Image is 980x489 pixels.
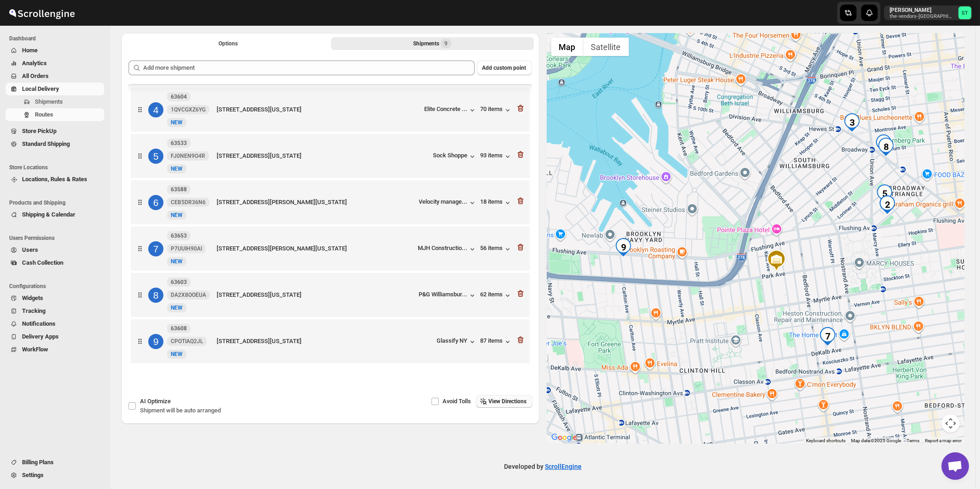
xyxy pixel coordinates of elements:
[6,330,104,343] button: Delivery Apps
[851,438,901,443] span: Map data ©2025 Google
[545,463,582,470] a: ScrollEngine
[481,337,512,346] div: 87 items
[171,258,183,265] span: NEW
[6,244,104,256] button: Users
[6,343,104,356] button: WorkFlow
[425,106,477,115] button: Elite Concrete ...
[425,106,468,112] div: Elite Concrete ...
[9,234,106,242] span: Users Permissions
[121,53,539,372] div: Selected Shipments
[171,140,187,146] b: 63533
[22,176,87,183] span: Locations, Rules & Rates
[481,198,512,207] button: 18 items
[217,198,415,207] div: [STREET_ADDRESS][PERSON_NAME][US_STATE]
[9,283,106,290] span: Configurations
[482,64,526,72] span: Add custom point
[131,134,530,178] div: 563533FJ0NEN9O4RNEW[STREET_ADDRESS][US_STATE]Sock Shoppe93 items
[22,333,59,340] span: Delivery Apps
[6,108,104,121] button: Routes
[217,244,414,253] div: [STREET_ADDRESS][PERSON_NAME][US_STATE]
[22,459,54,466] span: Billing Plans
[6,292,104,305] button: Widgets
[143,61,475,75] input: Add more shipment
[941,452,969,480] a: Open chat
[481,106,512,115] button: 70 items
[477,61,532,75] button: Add custom point
[148,288,163,303] div: 8
[549,432,579,444] a: Open this area in Google Maps (opens a new window)
[884,6,972,20] button: User menu
[140,398,171,405] span: AI Optimize
[877,138,895,156] div: 8
[22,307,45,314] span: Tracking
[22,85,59,92] span: Local Delivery
[171,152,205,160] span: FJ0NEN9O4R
[6,256,104,269] button: Cash Collection
[35,111,53,118] span: Routes
[171,119,183,126] span: NEW
[217,337,433,346] div: [STREET_ADDRESS][US_STATE]
[131,319,530,363] div: 963608CPOTIAQ2JLNEW[STREET_ADDRESS][US_STATE]Glassify NY87 items
[481,152,512,161] div: 93 items
[6,173,104,186] button: Locations, Rules & Rates
[22,259,63,266] span: Cash Collection
[6,57,104,70] button: Analytics
[171,305,183,311] span: NEW
[217,105,421,114] div: [STREET_ADDRESS][US_STATE]
[22,246,38,253] span: Users
[171,351,183,357] span: NEW
[217,151,430,161] div: [STREET_ADDRESS][US_STATE]
[890,6,955,14] p: [PERSON_NAME]
[171,186,187,193] b: 63588
[481,244,512,254] button: 56 items
[504,462,582,471] p: Developed by
[6,305,104,317] button: Tracking
[843,113,861,132] div: 3
[6,208,104,221] button: Shipping & Calendar
[22,60,47,67] span: Analytics
[614,238,633,256] div: 9
[549,432,579,444] img: Google
[35,98,63,105] span: Shipments
[418,244,477,254] button: MJH Constructio...
[6,95,104,108] button: Shipments
[481,291,512,300] button: 62 items
[171,338,203,345] span: CPOTIAQ2JL
[22,346,48,353] span: WorkFlow
[148,195,163,210] div: 6
[443,398,471,405] span: Avoid Tolls
[22,211,75,218] span: Shipping & Calendar
[148,241,163,256] div: 7
[171,233,187,239] b: 63653
[131,180,530,224] div: 663588CEB5DR36N6NEW[STREET_ADDRESS][PERSON_NAME][US_STATE]Velocity manage...18 items
[171,291,206,299] span: DA2X8OOEUA
[171,212,183,218] span: NEW
[22,472,44,478] span: Settings
[941,414,960,433] button: Map camera controls
[444,40,448,47] span: 9
[22,320,56,327] span: Notifications
[22,72,49,79] span: All Orders
[874,134,893,153] div: 4
[171,245,202,252] span: P7UUIH90AI
[9,164,106,171] span: Store Locations
[140,407,221,414] span: Shipment will be auto arranged
[217,290,415,300] div: [STREET_ADDRESS][US_STATE]
[131,88,530,132] div: 4636041QVCGXZ6YGNEW[STREET_ADDRESS][US_STATE]Elite Concrete ...70 items
[806,438,846,444] button: Keyboard shortcuts
[433,152,477,161] button: Sock Shoppe
[437,337,477,346] button: Glassify NY
[6,317,104,330] button: Notifications
[958,6,971,19] span: Simcha Trieger
[6,456,104,469] button: Billing Plans
[907,438,919,443] a: Terms (opens in new tab)
[131,273,530,317] div: 863603DA2X8OOEUANEW[STREET_ADDRESS][US_STATE]P&G Williamsbur...62 items
[413,39,451,48] div: Shipments
[583,38,629,56] button: Show satellite imagery
[127,37,329,50] button: All Route Options
[171,279,187,285] b: 63603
